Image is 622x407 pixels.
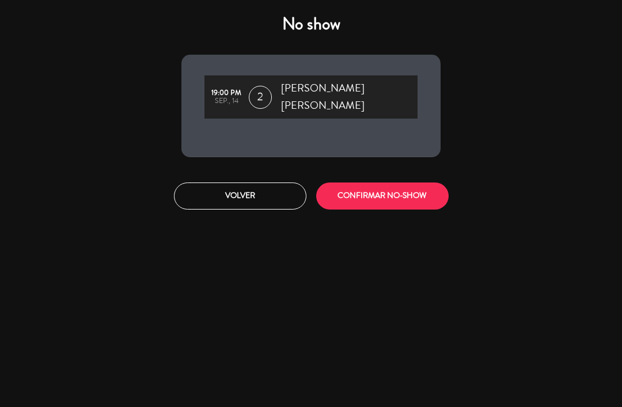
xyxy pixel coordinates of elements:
h4: No show [181,14,441,35]
span: [PERSON_NAME] [PERSON_NAME] [281,80,418,114]
button: CONFIRMAR NO-SHOW [316,182,449,210]
button: Volver [174,182,306,210]
div: 19:00 PM [210,89,243,97]
span: 2 [249,86,272,109]
div: sep., 14 [210,97,243,105]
